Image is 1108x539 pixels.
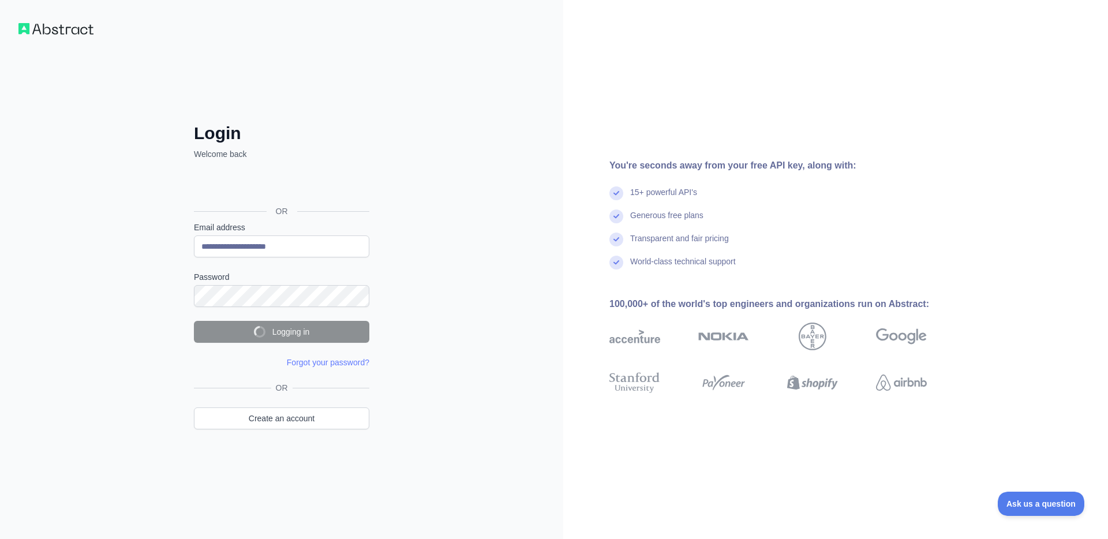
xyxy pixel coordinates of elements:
[271,382,293,394] span: OR
[194,407,369,429] a: Create an account
[876,370,927,395] img: airbnb
[267,205,297,217] span: OR
[998,492,1085,516] iframe: Toggle Customer Support
[194,123,369,144] h2: Login
[287,358,369,367] a: Forgot your password?
[799,323,826,350] img: bayer
[630,209,703,233] div: Generous free plans
[698,370,749,395] img: payoneer
[188,173,373,198] iframe: Sign in with Google Button
[609,256,623,269] img: check mark
[18,23,93,35] img: Workflow
[609,209,623,223] img: check mark
[609,159,964,173] div: You're seconds away from your free API key, along with:
[630,186,697,209] div: 15+ powerful API's
[609,233,623,246] img: check mark
[630,233,729,256] div: Transparent and fair pricing
[698,323,749,350] img: nokia
[194,271,369,283] label: Password
[787,370,838,395] img: shopify
[876,323,927,350] img: google
[194,222,369,233] label: Email address
[609,297,964,311] div: 100,000+ of the world's top engineers and organizations run on Abstract:
[609,323,660,350] img: accenture
[609,186,623,200] img: check mark
[194,321,369,343] button: Logging in
[194,148,369,160] p: Welcome back
[609,370,660,395] img: stanford university
[630,256,736,279] div: World-class technical support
